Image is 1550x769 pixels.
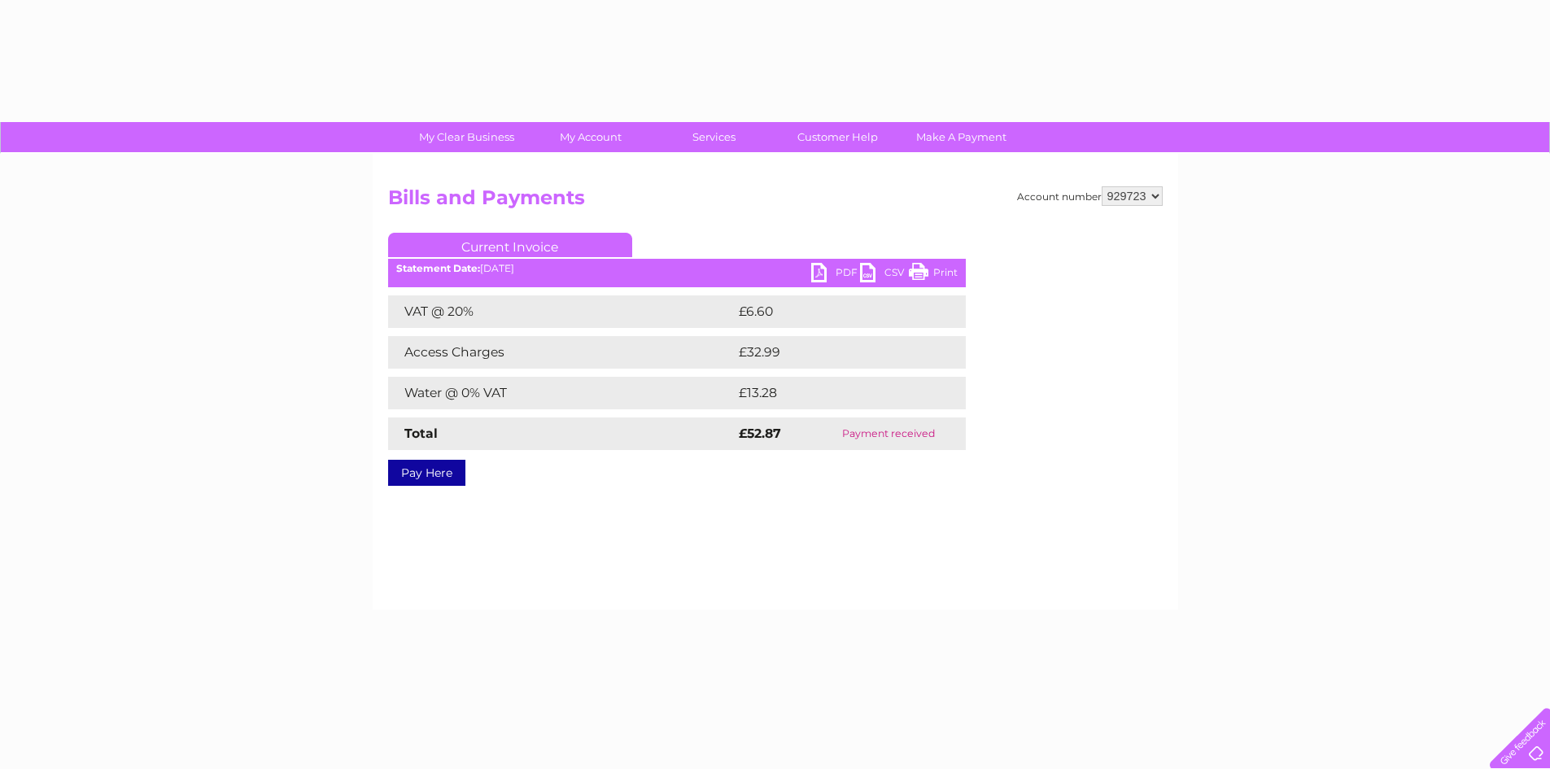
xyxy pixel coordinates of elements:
[388,377,735,409] td: Water @ 0% VAT
[523,122,657,152] a: My Account
[811,417,965,450] td: Payment received
[735,377,932,409] td: £13.28
[388,233,632,257] a: Current Invoice
[811,263,860,286] a: PDF
[909,263,958,286] a: Print
[388,186,1163,217] h2: Bills and Payments
[771,122,905,152] a: Customer Help
[400,122,534,152] a: My Clear Business
[388,295,735,328] td: VAT @ 20%
[1017,186,1163,206] div: Account number
[735,336,933,369] td: £32.99
[735,295,928,328] td: £6.60
[388,336,735,369] td: Access Charges
[860,263,909,286] a: CSV
[647,122,781,152] a: Services
[388,263,966,274] div: [DATE]
[739,426,781,441] strong: £52.87
[396,262,480,274] b: Statement Date:
[388,460,465,486] a: Pay Here
[404,426,438,441] strong: Total
[894,122,1028,152] a: Make A Payment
